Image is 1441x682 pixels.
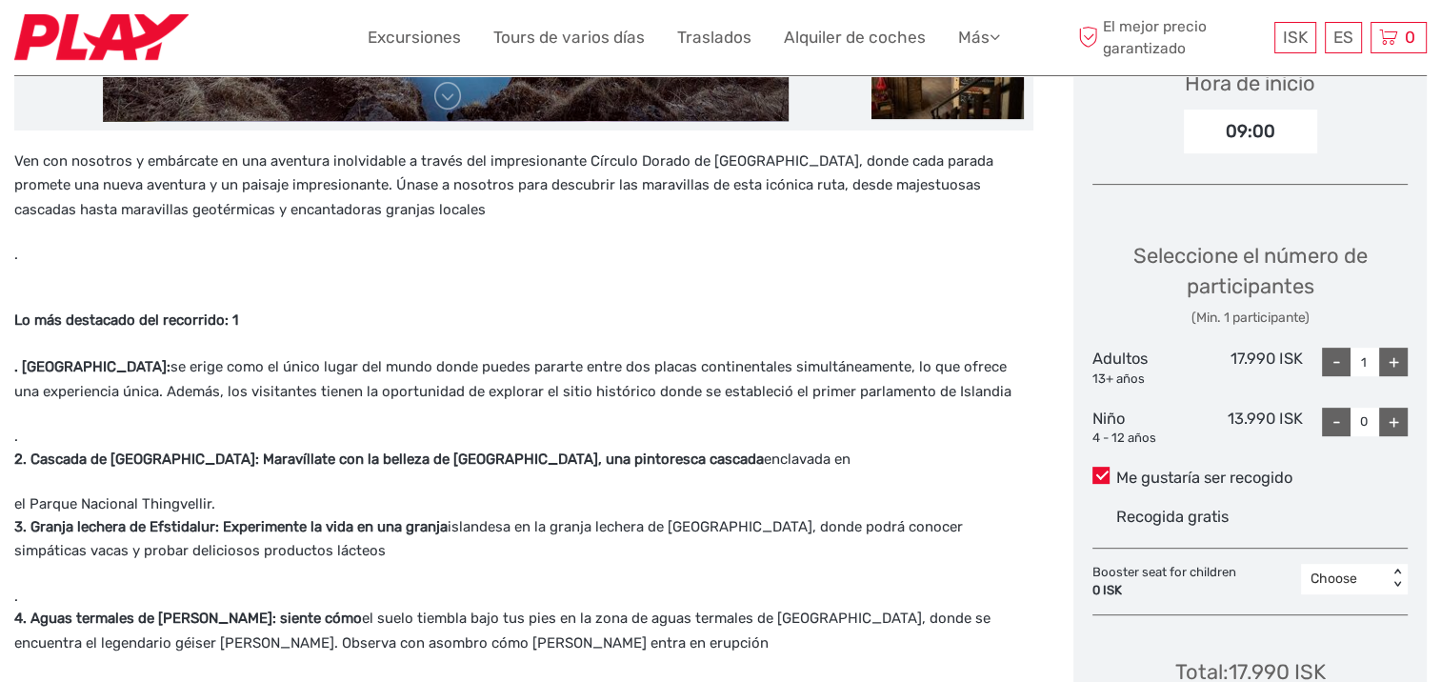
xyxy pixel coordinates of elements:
a: Alquiler de coches [784,24,926,51]
div: 0 ISK [1092,582,1236,600]
strong: 3. Granja lechera de Efstidalur: Experimente la vida en una granja [14,518,448,535]
span: El mejor precio garantizado [1073,16,1270,58]
div: - [1322,348,1351,376]
strong: 2. Cascada de [GEOGRAPHIC_DATA]: Maravíllate con la belleza de [GEOGRAPHIC_DATA], una pintoresca ... [14,451,764,468]
p: Ven con nosotros y embárcate en una aventura inolvidable a través del impresionante Círculo Dorad... [14,150,1033,223]
a: Traslados [677,24,751,51]
div: 13.990 ISK [1198,408,1303,448]
div: < > [1390,569,1406,589]
span: ISK [1283,28,1308,47]
div: + [1379,348,1408,376]
a: Excursiones [368,24,461,51]
span: 0 [1402,28,1418,47]
strong: 4. Aguas termales de [PERSON_NAME]: siente cómo [14,610,362,627]
label: Me gustaría ser recogido [1092,467,1408,490]
p: enclavada en [14,448,1033,472]
strong: . [GEOGRAPHIC_DATA]: [14,358,170,375]
a: Tours de varios días [493,24,645,51]
div: Niño [1092,408,1197,448]
strong: Lo más destacado del recorrido: 1 [14,311,238,329]
span: Recogida gratis [1116,508,1229,526]
a: Más [958,24,1000,51]
div: - [1322,408,1351,436]
p: se erige como el único lugar del mundo donde puedes pararte entre dos placas continentales simult... [14,355,1033,404]
div: ES [1325,22,1362,53]
div: 13+ años [1092,371,1197,389]
p: el suelo tiembla bajo tus pies en la zona de aguas termales de [GEOGRAPHIC_DATA], donde se encuen... [14,607,1033,655]
p: We're away right now. Please check back later! [27,33,215,49]
button: Open LiveChat chat widget [219,30,242,52]
div: Booster seat for children [1092,564,1246,600]
div: Adultos [1092,348,1197,388]
div: 4 - 12 años [1092,430,1197,448]
div: 17.990 ISK [1198,348,1303,388]
div: + [1379,408,1408,436]
div: (Min. 1 participante) [1092,309,1408,328]
div: 09:00 [1184,110,1317,153]
div: Seleccione el número de participantes [1092,241,1408,328]
p: islandesa en la granja lechera de [GEOGRAPHIC_DATA], donde podrá conocer simpáticas vacas y proba... [14,515,1033,564]
img: Fly Play [14,14,189,61]
div: Hora de inicio [1185,69,1315,98]
div: Choose [1311,570,1378,589]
